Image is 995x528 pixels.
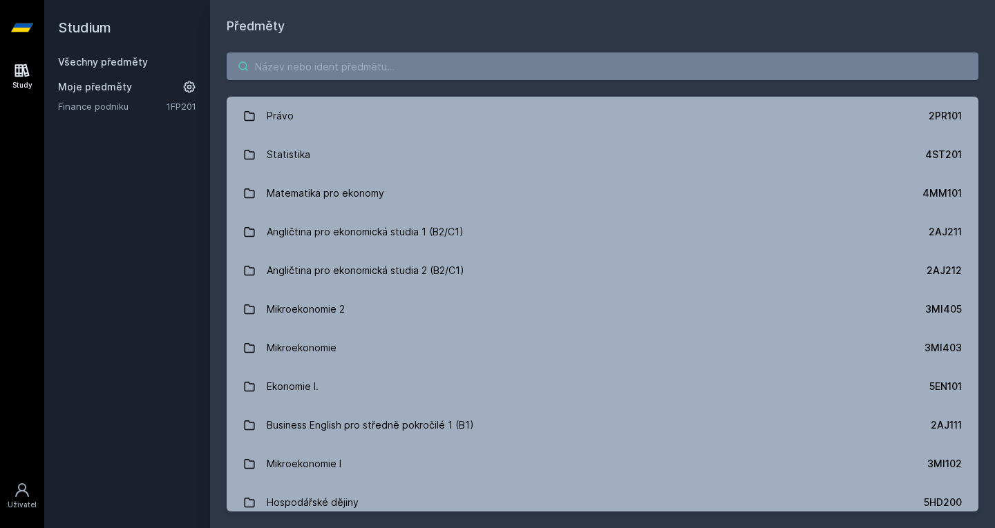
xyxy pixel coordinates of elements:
[929,380,962,393] div: 5EN101
[267,257,464,284] div: Angličtina pro ekonomická studia 2 (B2/C1)
[227,52,978,80] input: Název nebo ident předmětu…
[931,418,962,432] div: 2AJ111
[924,496,962,509] div: 5HD200
[58,56,148,68] a: Všechny předměty
[267,295,345,323] div: Mikroekonomie 2
[267,218,464,246] div: Angličtina pro ekonomická studia 1 (B2/C1)
[227,251,978,290] a: Angličtina pro ekonomická studia 2 (B2/C1) 2AJ212
[267,334,337,362] div: Mikroekonomie
[929,225,962,239] div: 2AJ211
[8,500,37,510] div: Uživatel
[227,483,978,522] a: Hospodářské dějiny 5HD200
[167,101,196,112] a: 1FP201
[267,450,341,478] div: Mikroekonomie I
[227,135,978,174] a: Statistika 4ST201
[58,80,132,94] span: Moje předměty
[267,141,310,168] div: Statistika
[3,475,41,517] a: Uživatel
[227,329,978,367] a: Mikroekonomie 3MI403
[927,264,962,277] div: 2AJ212
[227,367,978,406] a: Ekonomie I. 5EN101
[12,80,32,90] div: Study
[227,174,978,213] a: Matematika pro ekonomy 4MM101
[929,109,962,123] div: 2PR101
[267,373,319,400] div: Ekonomie I.
[227,406,978,444] a: Business English pro středně pokročilé 1 (B1) 2AJ111
[925,341,962,355] div: 3MI403
[925,302,962,316] div: 3MI405
[227,213,978,251] a: Angličtina pro ekonomická studia 1 (B2/C1) 2AJ211
[227,290,978,329] a: Mikroekonomie 2 3MI405
[267,489,359,516] div: Hospodářské dějiny
[922,186,962,200] div: 4MM101
[58,99,167,113] a: Finance podniku
[927,457,962,471] div: 3MI102
[267,102,294,130] div: Právo
[227,17,978,36] h1: Předměty
[267,411,474,439] div: Business English pro středně pokročilé 1 (B1)
[227,97,978,135] a: Právo 2PR101
[3,55,41,97] a: Study
[227,444,978,483] a: Mikroekonomie I 3MI102
[925,148,962,162] div: 4ST201
[267,179,384,207] div: Matematika pro ekonomy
